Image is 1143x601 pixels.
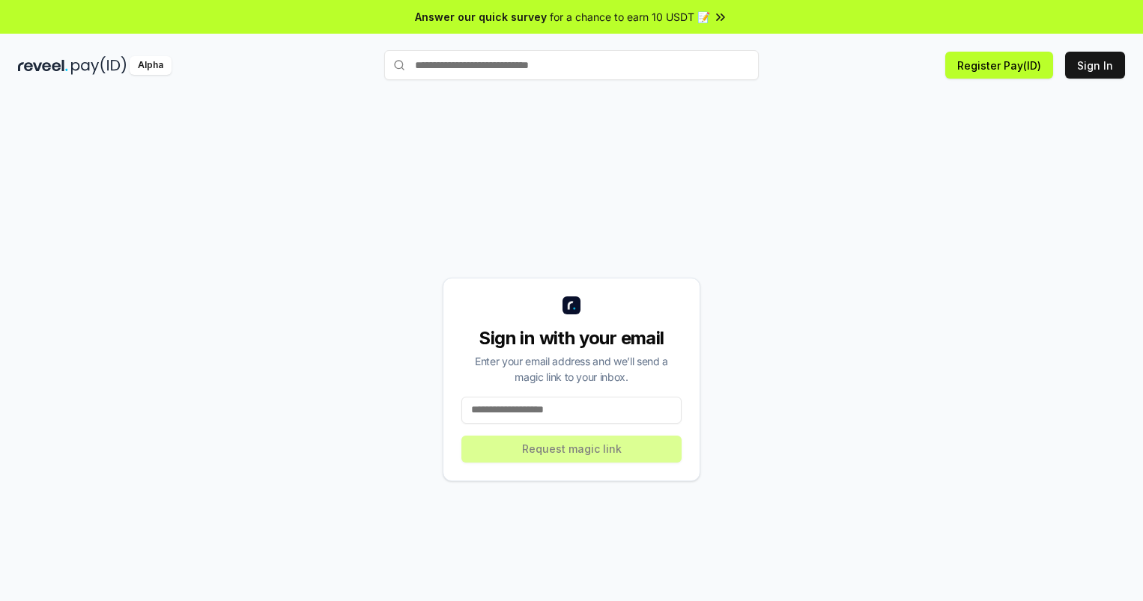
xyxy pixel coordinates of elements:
img: reveel_dark [18,56,68,75]
img: pay_id [71,56,127,75]
button: Sign In [1065,52,1125,79]
div: Enter your email address and we’ll send a magic link to your inbox. [461,353,682,385]
div: Alpha [130,56,172,75]
span: Answer our quick survey [415,9,547,25]
div: Sign in with your email [461,326,682,350]
button: Register Pay(ID) [945,52,1053,79]
img: logo_small [563,296,580,314]
span: for a chance to earn 10 USDT 📝 [550,9,710,25]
